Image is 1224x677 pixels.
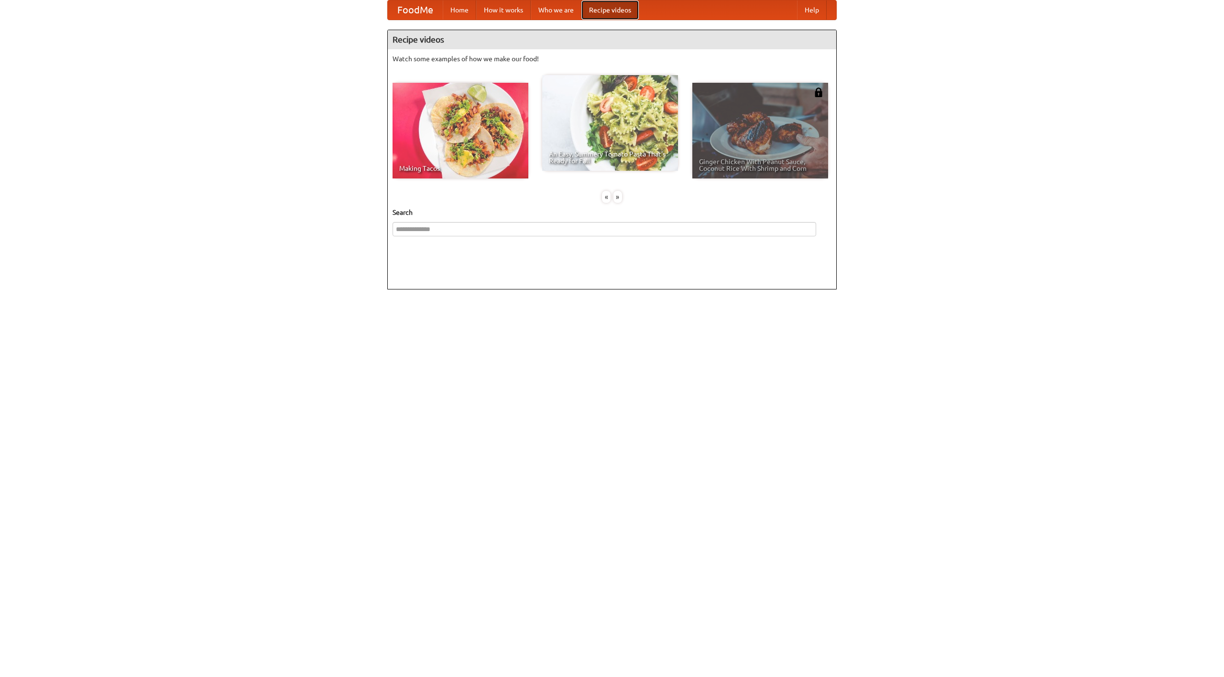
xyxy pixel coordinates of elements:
a: How it works [476,0,531,20]
p: Watch some examples of how we make our food! [393,54,831,64]
img: 483408.png [814,88,823,97]
h4: Recipe videos [388,30,836,49]
a: An Easy, Summery Tomato Pasta That's Ready for Fall [542,75,678,171]
span: An Easy, Summery Tomato Pasta That's Ready for Fall [549,151,671,164]
a: Help [797,0,827,20]
div: » [613,191,622,203]
a: Recipe videos [581,0,639,20]
a: Who we are [531,0,581,20]
a: Making Tacos [393,83,528,178]
div: « [602,191,611,203]
a: Home [443,0,476,20]
span: Making Tacos [399,165,522,172]
h5: Search [393,208,831,217]
a: FoodMe [388,0,443,20]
